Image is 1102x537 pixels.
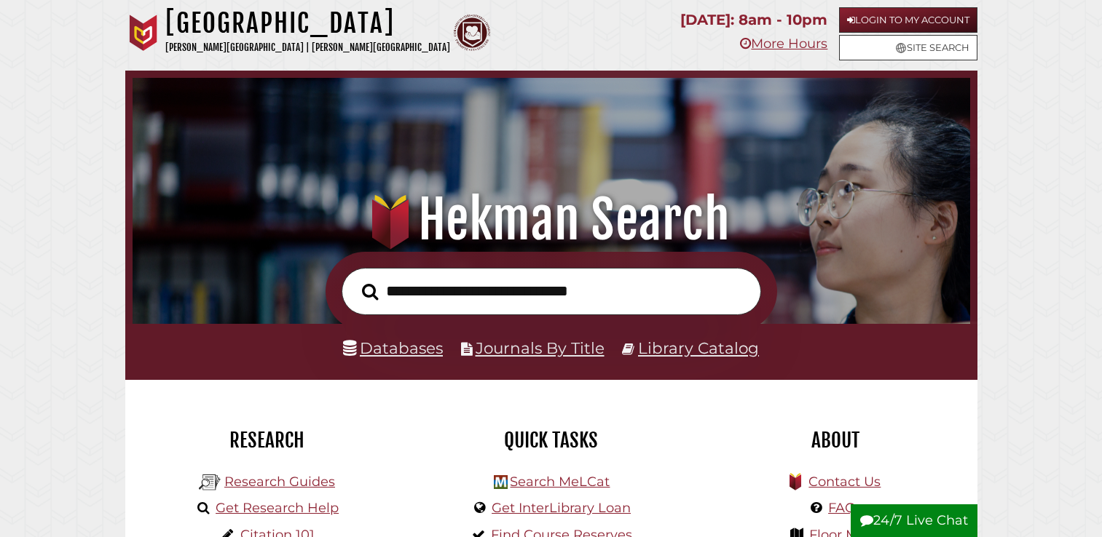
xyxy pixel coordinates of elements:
[136,428,398,453] h2: Research
[740,36,827,52] a: More Hours
[199,472,221,493] img: Hekman Library Logo
[216,500,339,516] a: Get Research Help
[828,500,862,516] a: FAQs
[165,7,450,39] h1: [GEOGRAPHIC_DATA]
[680,7,827,33] p: [DATE]: 8am - 10pm
[420,428,682,453] h2: Quick Tasks
[224,474,335,490] a: Research Guides
[808,474,881,490] a: Contact Us
[362,282,378,300] i: Search
[638,338,759,357] a: Library Catalog
[494,475,508,489] img: Hekman Library Logo
[165,39,450,56] p: [PERSON_NAME][GEOGRAPHIC_DATA] | [PERSON_NAME][GEOGRAPHIC_DATA]
[839,7,977,33] a: Login to My Account
[839,35,977,60] a: Site Search
[125,15,162,51] img: Calvin University
[476,338,605,357] a: Journals By Title
[343,338,443,357] a: Databases
[454,15,490,51] img: Calvin Theological Seminary
[704,428,967,453] h2: About
[149,188,953,252] h1: Hekman Search
[492,500,631,516] a: Get InterLibrary Loan
[355,279,385,305] button: Search
[510,474,610,490] a: Search MeLCat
